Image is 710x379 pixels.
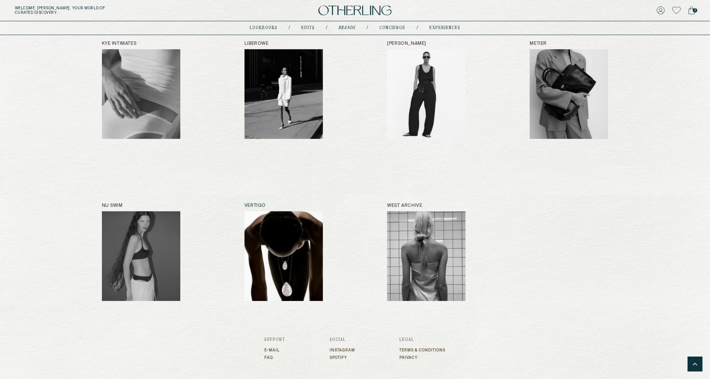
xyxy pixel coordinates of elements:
a: Terms & Conditions [400,348,446,352]
a: Instagram [330,348,355,352]
a: FAQ [265,355,286,360]
h2: West Archive [387,203,465,208]
div: / [417,25,418,31]
h5: Welcome, [PERSON_NAME] . Your world of curated discovery. [15,6,219,15]
img: Liberowe [245,49,323,139]
h2: Vertigo [245,203,323,208]
img: Matteau [387,49,465,139]
a: 2 [688,5,695,16]
h3: Support [265,338,286,342]
img: Kye Intimates [102,49,180,139]
h2: Metier [530,41,608,46]
h2: [PERSON_NAME] [387,41,465,46]
h2: Nu Swim [102,203,180,208]
a: Metier [530,41,608,139]
img: logo [318,6,392,16]
h2: Liberowe [245,41,323,46]
img: Nu Swim [102,211,180,301]
div: / [289,25,290,31]
img: Metier [530,49,608,139]
a: Liberowe [245,41,323,139]
h2: Kye Intimates [102,41,180,46]
div: / [367,25,368,31]
a: lookbooks [250,26,277,30]
a: Kye Intimates [102,41,180,139]
a: Spotify [330,355,355,360]
img: West Archive [387,211,465,301]
a: Vertigo [245,203,323,301]
a: Brands [339,26,355,30]
a: concierge [379,26,405,30]
h3: Legal [400,338,446,342]
a: Nu Swim [102,203,180,301]
a: [PERSON_NAME] [387,41,465,139]
span: 2 [693,8,697,13]
div: / [326,25,327,31]
a: E-mail [265,348,286,352]
a: West Archive [387,203,465,301]
a: Edits [301,26,315,30]
a: experiences [429,26,460,30]
h3: Social [330,338,355,342]
img: Vertigo [245,211,323,301]
a: Privacy [400,355,446,360]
